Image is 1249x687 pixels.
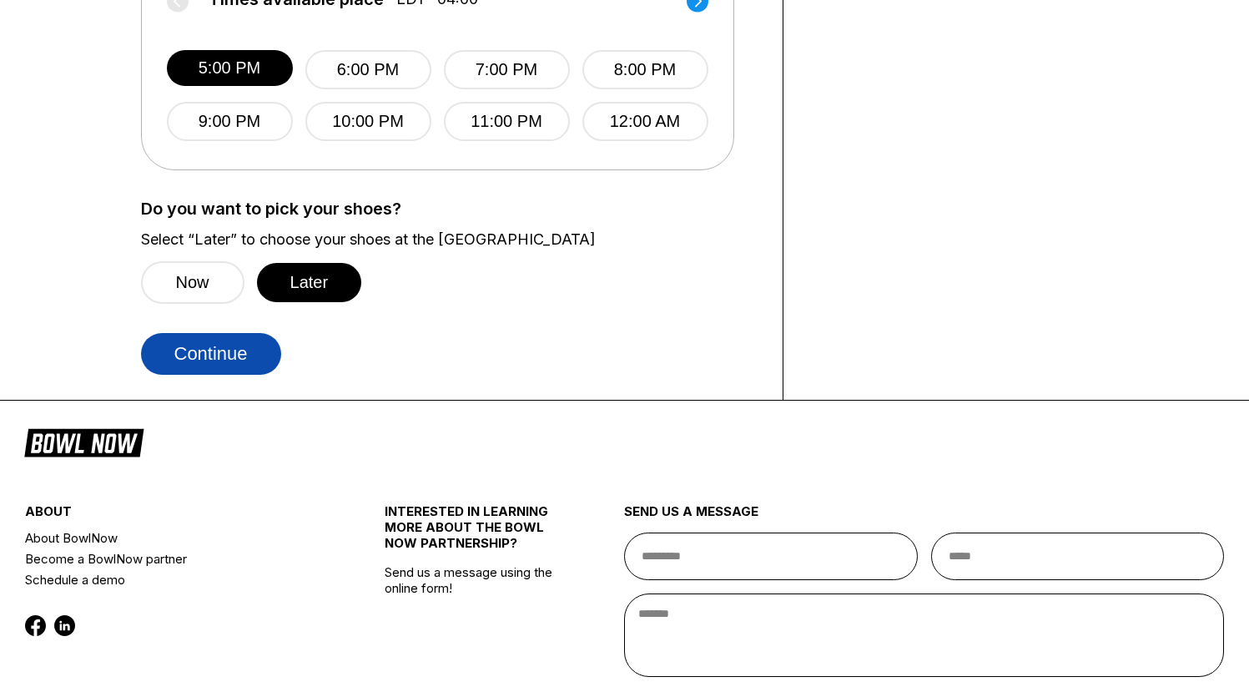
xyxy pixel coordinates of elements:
[444,50,570,89] button: 7:00 PM
[444,102,570,141] button: 11:00 PM
[582,50,708,89] button: 8:00 PM
[25,548,325,569] a: Become a BowlNow partner
[305,102,431,141] button: 10:00 PM
[167,50,293,86] button: 5:00 PM
[141,333,281,375] button: Continue
[167,102,293,141] button: 9:00 PM
[141,200,758,218] label: Do you want to pick your shoes?
[25,528,325,548] a: About BowlNow
[25,503,325,528] div: about
[305,50,431,89] button: 6:00 PM
[25,569,325,590] a: Schedule a demo
[257,263,362,302] button: Later
[141,230,758,249] label: Select “Later” to choose your shoes at the [GEOGRAPHIC_DATA]
[624,503,1224,533] div: send us a message
[582,102,708,141] button: 12:00 AM
[385,503,565,564] div: INTERESTED IN LEARNING MORE ABOUT THE BOWL NOW PARTNERSHIP?
[141,261,244,304] button: Now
